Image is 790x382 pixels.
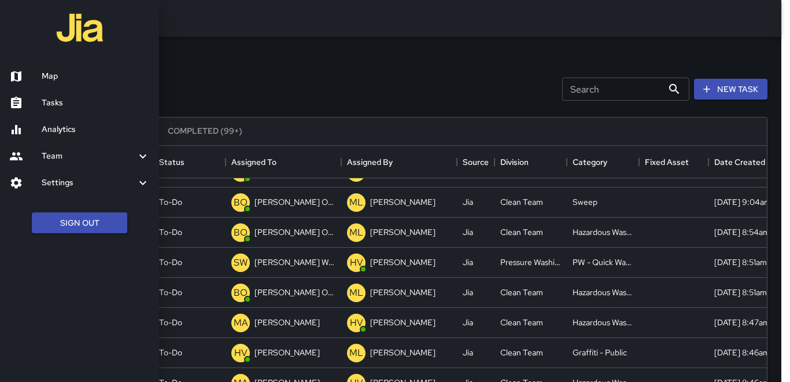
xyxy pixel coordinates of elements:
img: jia-logo [57,5,103,51]
h6: Tasks [42,97,150,109]
h6: Analytics [42,123,150,136]
button: Sign Out [32,212,127,234]
h6: Team [42,150,136,163]
h6: Map [42,70,150,83]
h6: Settings [42,177,136,189]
